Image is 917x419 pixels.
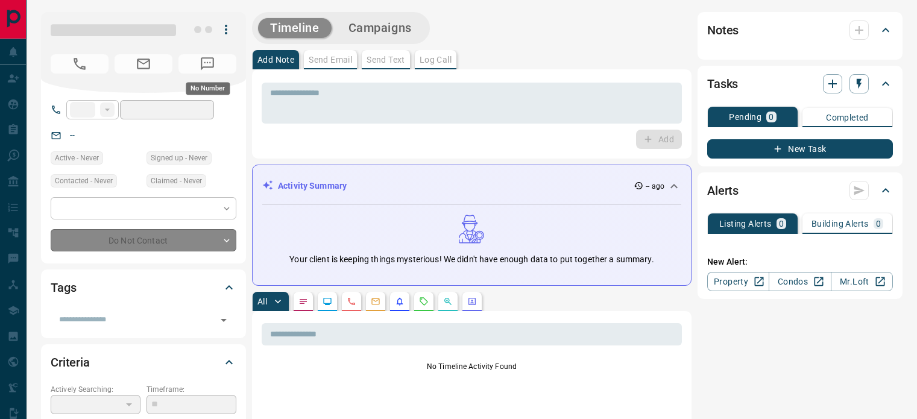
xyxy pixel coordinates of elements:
svg: Opportunities [443,297,453,306]
svg: Requests [419,297,429,306]
a: -- [70,130,75,140]
p: All [257,297,267,306]
svg: Agent Actions [467,297,477,306]
h2: Alerts [707,181,739,200]
h2: Criteria [51,353,90,372]
p: Completed [826,113,869,122]
button: Open [215,312,232,329]
svg: Lead Browsing Activity [323,297,332,306]
svg: Listing Alerts [395,297,405,306]
div: Notes [707,16,893,45]
button: Timeline [258,18,332,38]
div: Tags [51,273,236,302]
span: Signed up - Never [151,152,207,164]
p: Listing Alerts [719,219,772,228]
div: No Number [186,82,230,95]
p: Building Alerts [811,219,869,228]
p: Add Note [257,55,294,64]
button: Campaigns [336,18,424,38]
p: Activity Summary [278,180,347,192]
span: Active - Never [55,152,99,164]
p: 0 [876,219,881,228]
span: No Email [115,54,172,74]
p: Your client is keeping things mysterious! We didn't have enough data to put together a summary. [289,253,654,266]
svg: Notes [298,297,308,306]
svg: Emails [371,297,380,306]
button: New Task [707,139,893,159]
h2: Notes [707,20,739,40]
div: Criteria [51,348,236,377]
p: Timeframe: [147,384,236,395]
div: Alerts [707,176,893,205]
svg: Calls [347,297,356,306]
span: No Number [178,54,236,74]
p: Actively Searching: [51,384,140,395]
p: 0 [769,113,774,121]
p: 0 [779,219,784,228]
span: Contacted - Never [55,175,113,187]
a: Condos [769,272,831,291]
p: Pending [729,113,761,121]
p: New Alert: [707,256,893,268]
a: Mr.Loft [831,272,893,291]
div: Do Not Contact [51,229,236,251]
h2: Tasks [707,74,738,93]
a: Property [707,272,769,291]
p: -- ago [646,181,664,192]
div: Activity Summary-- ago [262,175,681,197]
p: No Timeline Activity Found [262,361,682,372]
span: No Number [51,54,109,74]
div: Tasks [707,69,893,98]
span: Claimed - Never [151,175,202,187]
h2: Tags [51,278,76,297]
